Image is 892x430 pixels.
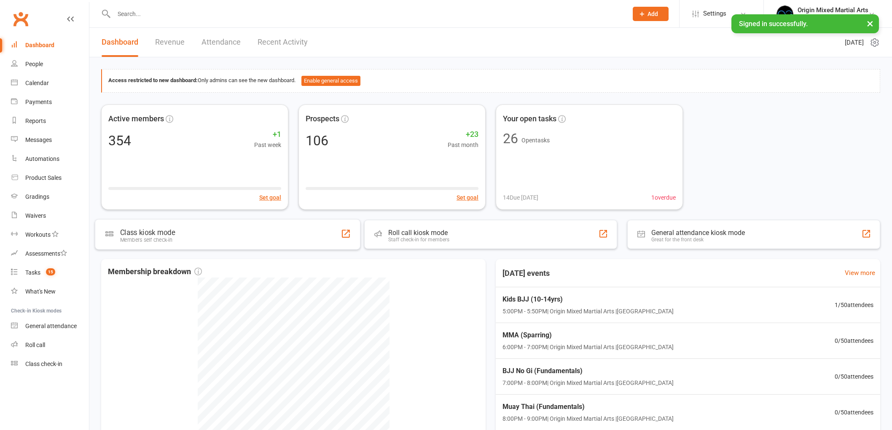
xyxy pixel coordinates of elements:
[798,6,868,14] div: Origin Mixed Martial Arts
[111,8,622,20] input: Search...
[108,266,202,278] span: Membership breakdown
[108,134,131,147] div: 354
[651,237,745,243] div: Great for the front desk
[25,250,67,257] div: Assessments
[11,263,89,282] a: Tasks 15
[448,128,478,141] span: +23
[155,28,185,57] a: Revenue
[388,237,449,243] div: Staff check-in for members
[502,294,674,305] span: Kids BJJ (10-14yrs)
[11,336,89,355] a: Roll call
[25,42,54,48] div: Dashboard
[11,93,89,112] a: Payments
[502,378,674,387] span: 7:00PM - 8:00PM | Origin Mixed Martial Arts | [GEOGRAPHIC_DATA]
[25,361,62,367] div: Class check-in
[11,206,89,225] a: Waivers
[254,128,281,141] span: +1
[835,372,873,381] span: 0 / 50 attendees
[521,137,550,144] span: Open tasks
[11,55,89,74] a: People
[25,155,59,162] div: Automations
[648,11,658,17] span: Add
[11,317,89,336] a: General attendance kiosk mode
[703,4,726,23] span: Settings
[25,80,49,86] div: Calendar
[11,355,89,374] a: Class kiosk mode
[306,113,339,125] span: Prospects
[502,401,674,412] span: Muay Thai (Fundamentals)
[739,20,808,28] span: Signed in successfully.
[633,7,669,21] button: Add
[845,37,864,48] span: [DATE]
[25,269,40,276] div: Tasks
[301,76,360,86] button: Enable general access
[11,150,89,168] a: Automations
[25,323,77,329] div: General attendance
[11,282,89,301] a: What's New
[120,237,175,243] div: Members self check-in
[25,99,52,105] div: Payments
[651,193,676,202] span: 1 overdue
[11,168,89,187] a: Product Sales
[502,366,674,377] span: BJJ No Gi (Fundamentals)
[258,28,308,57] a: Recent Activity
[25,136,52,143] div: Messages
[25,288,56,295] div: What's New
[25,212,46,219] div: Waivers
[11,74,89,93] a: Calendar
[102,28,138,57] a: Dashboard
[25,342,45,348] div: Roll call
[46,268,55,275] span: 15
[651,229,745,237] div: General attendance kiosk mode
[798,14,868,21] div: Origin Mixed Martial Arts
[502,414,674,423] span: 8:00PM - 9:00PM | Origin Mixed Martial Arts | [GEOGRAPHIC_DATA]
[108,113,164,125] span: Active members
[11,244,89,263] a: Assessments
[496,266,556,281] h3: [DATE] events
[25,193,49,200] div: Gradings
[835,336,873,345] span: 0 / 50 attendees
[25,231,51,238] div: Workouts
[306,134,328,147] div: 106
[457,193,478,202] button: Set goal
[108,77,198,83] strong: Access restricted to new dashboard:
[502,342,674,352] span: 6:00PM - 7:00PM | Origin Mixed Martial Arts | [GEOGRAPHIC_DATA]
[25,174,62,181] div: Product Sales
[11,36,89,55] a: Dashboard
[503,132,518,145] div: 26
[25,61,43,67] div: People
[11,187,89,206] a: Gradings
[120,228,175,237] div: Class kiosk mode
[254,140,281,150] span: Past week
[11,225,89,244] a: Workouts
[502,307,674,316] span: 5:00PM - 5:50PM | Origin Mixed Martial Arts | [GEOGRAPHIC_DATA]
[862,14,878,32] button: ×
[11,112,89,131] a: Reports
[108,76,873,86] div: Only admins can see the new dashboard.
[835,408,873,417] span: 0 / 50 attendees
[776,5,793,22] img: thumb_image1665119159.png
[503,113,556,125] span: Your open tasks
[10,8,31,29] a: Clubworx
[503,193,538,202] span: 14 Due [DATE]
[259,193,281,202] button: Set goal
[11,131,89,150] a: Messages
[835,300,873,310] span: 1 / 50 attendees
[202,28,241,57] a: Attendance
[448,140,478,150] span: Past month
[845,268,875,278] a: View more
[388,229,449,237] div: Roll call kiosk mode
[502,330,674,341] span: MMA (Sparring)
[25,118,46,124] div: Reports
